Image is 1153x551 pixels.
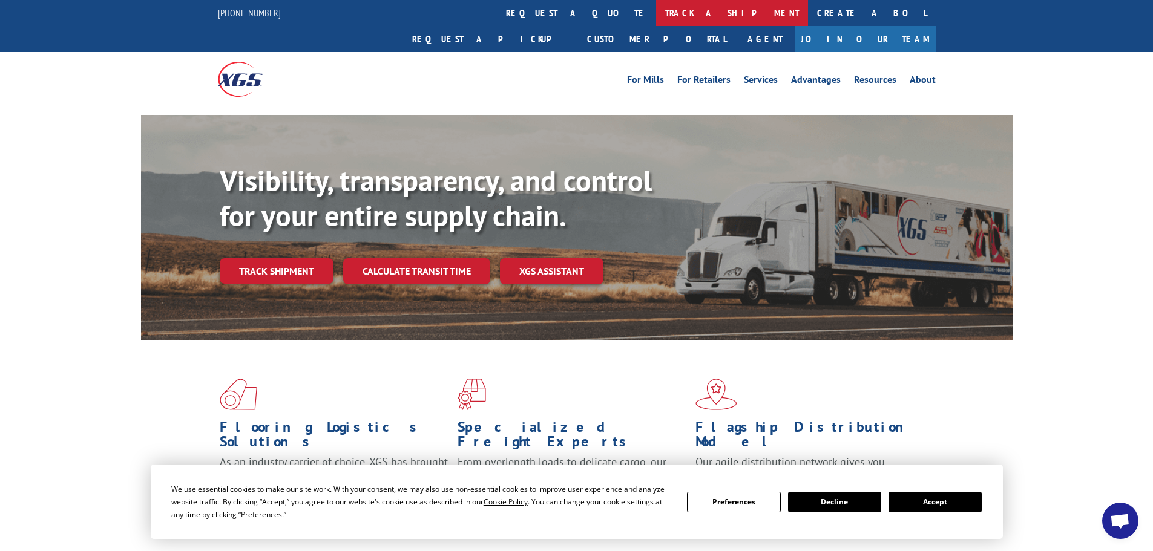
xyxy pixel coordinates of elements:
[343,258,490,284] a: Calculate transit time
[695,420,924,455] h1: Flagship Distribution Model
[677,75,731,88] a: For Retailers
[220,258,333,284] a: Track shipment
[578,26,735,52] a: Customer Portal
[854,75,896,88] a: Resources
[1102,503,1138,539] div: Open chat
[220,420,448,455] h1: Flooring Logistics Solutions
[695,455,918,483] span: Our agile distribution network gives you nationwide inventory management on demand.
[151,465,1003,539] div: Cookie Consent Prompt
[220,379,257,410] img: xgs-icon-total-supply-chain-intelligence-red
[220,455,448,498] span: As an industry carrier of choice, XGS has brought innovation and dedication to flooring logistics...
[241,509,282,520] span: Preferences
[220,161,652,234] b: Visibility, transparency, and control for your entire supply chain.
[403,26,578,52] a: Request a pickup
[484,497,528,507] span: Cookie Policy
[889,492,982,512] button: Accept
[910,75,936,88] a: About
[500,258,603,284] a: XGS ASSISTANT
[695,379,737,410] img: xgs-icon-flagship-distribution-model-red
[218,7,281,19] a: [PHONE_NUMBER]
[795,26,936,52] a: Join Our Team
[788,492,881,512] button: Decline
[744,75,778,88] a: Services
[171,483,672,521] div: We use essential cookies to make our site work. With your consent, we may also use non-essential ...
[687,492,780,512] button: Preferences
[627,75,664,88] a: For Mills
[791,75,841,88] a: Advantages
[735,26,795,52] a: Agent
[458,379,486,410] img: xgs-icon-focused-on-flooring-red
[458,420,686,455] h1: Specialized Freight Experts
[458,455,686,509] p: From overlength loads to delicate cargo, our experienced staff knows the best way to move your fr...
